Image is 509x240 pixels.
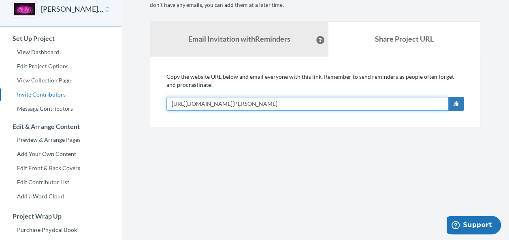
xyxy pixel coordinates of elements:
[0,123,121,130] h3: Edit & Arrange Content
[188,34,290,43] strong: Email Invitation with Reminders
[166,73,464,111] div: Copy the website URL below and email everyone with this link. Remember to send reminders as peopl...
[0,213,121,220] h3: Project Wrap Up
[0,35,121,42] h3: Set Up Project
[447,216,501,236] iframe: Opens a widget where you can chat to one of our agents
[41,4,103,15] button: [PERSON_NAME] @ Sony
[375,34,434,43] b: Share Project URL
